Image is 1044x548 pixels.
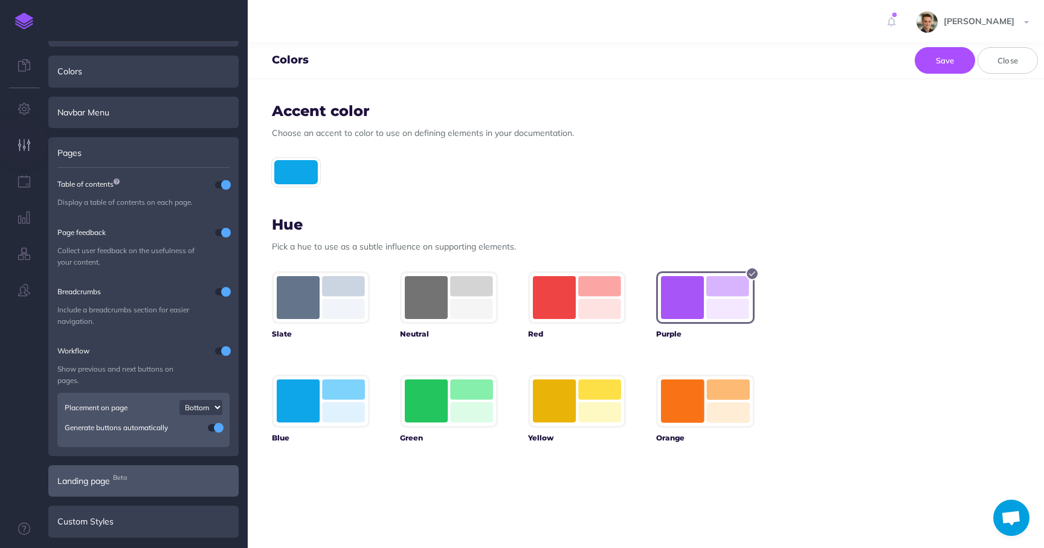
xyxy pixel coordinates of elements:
[656,434,754,442] h6: Orange
[48,97,239,128] div: Navbar Menu
[57,474,110,488] span: Landing page
[48,137,239,169] div: Pages
[48,56,239,87] div: Colors
[400,330,498,338] h6: Neutral
[993,500,1029,536] a: Open chat
[57,304,230,327] p: Include a breadcrumbs section for easier navigation.
[272,126,755,140] p: Choose an accent to color to use on defining elements in your documentation.
[272,54,309,66] h4: Colors
[272,434,370,442] h6: Blue
[57,286,101,297] small: Breadcrumbs
[65,422,168,433] small: Generate buttons automatically
[917,11,938,33] img: f5b424bd5bd793422fbe6ec1e8d1ee7f.jpg
[57,196,230,208] p: Display a table of contents on each page.
[978,47,1038,74] button: Close
[272,240,755,253] p: Pick a hue to use as a subtle influence on supporting elements.
[272,330,370,338] h6: Slate
[15,13,33,30] img: logo-mark.svg
[938,16,1020,27] span: [PERSON_NAME]
[110,471,130,484] span: Beta
[400,434,498,442] h6: Green
[57,178,120,190] small: Table of contents
[656,330,754,338] h6: Purple
[57,363,230,386] p: Show previous and next buttons on pages.
[57,245,230,268] p: Collect user feedback on the usefulness of your content.
[272,103,755,119] h3: Accent color
[272,217,755,233] h3: Hue
[528,434,626,442] h6: Yellow
[57,227,106,238] small: Page feedback
[57,345,89,356] small: Workflow
[915,47,975,74] button: Save
[65,402,127,413] small: Placement on page
[528,330,626,338] h6: Red
[48,506,239,537] div: Custom Styles
[48,465,239,497] div: Landing pageBeta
